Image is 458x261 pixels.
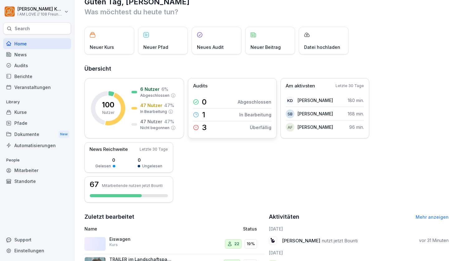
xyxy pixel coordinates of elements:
p: 47 Nutzer [140,118,162,125]
p: Neuer Kurs [90,44,114,50]
p: Gelesen [95,163,111,169]
p: Library [3,97,71,107]
p: [PERSON_NAME] Kuhn [17,7,63,12]
p: Überfällig [250,124,271,131]
a: Pfade [3,118,71,128]
p: Audits [193,82,208,90]
p: 1 [202,111,205,119]
p: 180 min. [348,97,364,104]
a: EiswagenKurs2219% [84,234,265,254]
p: Mitarbeitende nutzen jetzt Bounti [102,183,163,188]
p: 0 [138,157,162,163]
p: People [3,155,71,165]
p: Abgeschlossen [238,99,271,105]
p: 168 min. [348,110,364,117]
p: 47 % [164,102,174,109]
p: Neues Audit [197,44,224,50]
a: Mitarbeiter [3,165,71,176]
h2: Aktivitäten [269,212,299,221]
h2: Übersicht [84,64,449,73]
p: 3 [202,124,207,131]
a: Veranstaltungen [3,82,71,93]
a: Kurse [3,107,71,118]
p: Ungelesen [142,163,162,169]
p: Am aktivsten [286,82,315,90]
p: News Reichweite [89,146,128,153]
div: SB [286,110,294,118]
div: Dokumente [3,128,71,140]
p: [PERSON_NAME] [298,124,333,130]
p: 100 [102,101,114,109]
p: Status [243,226,257,232]
h6: [DATE] [269,226,449,232]
p: Search [15,26,30,32]
p: Nutzer [102,110,114,115]
p: 47 Nutzer [140,102,162,109]
span: [PERSON_NAME] [282,238,320,244]
p: Letzte 30 Tage [336,83,364,89]
p: Neuer Pfad [143,44,168,50]
p: 6 Nutzer [140,86,160,92]
a: Einstellungen [3,245,71,256]
p: 19% [247,241,255,247]
a: Berichte [3,71,71,82]
p: In Bearbeitung [140,109,167,114]
p: 0 [95,157,115,163]
p: 0 [202,98,207,106]
a: Automatisierungen [3,140,71,151]
p: Eiswagen [109,236,172,242]
a: Mehr anzeigen [416,214,449,220]
h2: Zuletzt bearbeitet [84,212,265,221]
p: 47 % [164,118,174,125]
p: In Bearbeitung [239,111,271,118]
div: KD [286,96,294,105]
h6: [DATE] [269,249,449,256]
p: Neuer Beitrag [250,44,281,50]
p: Nicht begonnen [140,125,169,131]
a: News [3,49,71,60]
p: Abgeschlossen [140,93,169,98]
p: 96 min. [349,124,364,130]
p: 22 [234,241,239,247]
p: [PERSON_NAME] [298,97,333,104]
a: Home [3,38,71,49]
p: Kurs [109,242,118,248]
div: AF [286,123,294,132]
p: Name [84,226,194,232]
h3: 67 [90,181,99,188]
p: Letzte 30 Tage [140,147,168,152]
span: nutzt jetzt Bounti [322,238,358,244]
p: vor 31 Minuten [419,237,449,244]
a: DokumenteNew [3,128,71,140]
a: Standorte [3,176,71,187]
a: Audits [3,60,71,71]
div: Support [3,234,71,245]
p: [PERSON_NAME] [298,110,333,117]
p: Was möchtest du heute tun? [84,7,449,17]
div: New [59,131,69,138]
p: Datei hochladen [304,44,340,50]
p: 6 % [161,86,168,92]
p: I AM LOVE // 108 Freunde GmbH [17,12,63,16]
